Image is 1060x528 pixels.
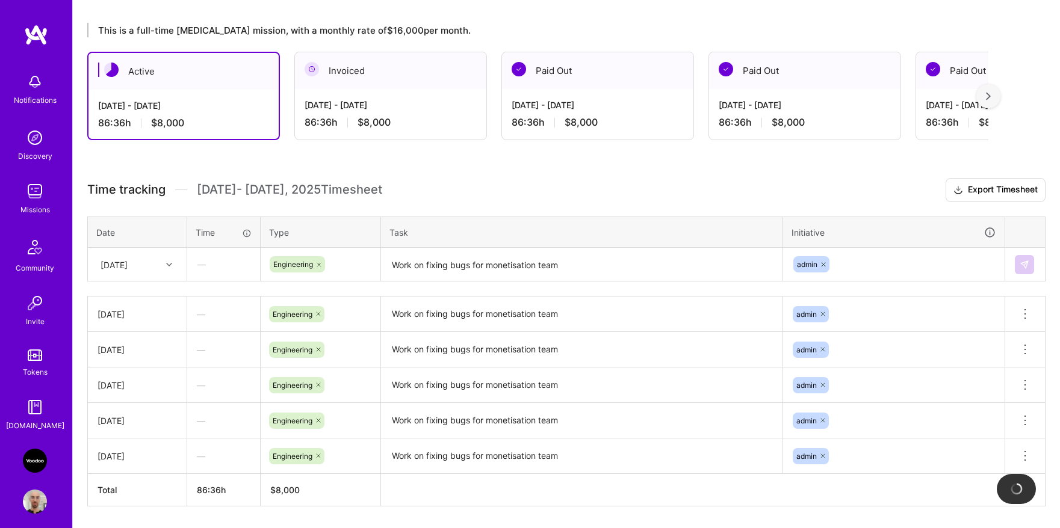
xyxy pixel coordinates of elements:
div: 86:36 h [719,116,891,129]
img: Community [20,233,49,262]
div: [DOMAIN_NAME] [6,419,64,432]
div: Missions [20,203,50,216]
span: admin [797,260,817,269]
div: [DATE] [98,414,177,427]
button: Export Timesheet [946,178,1046,202]
textarea: Work on fixing bugs for monetisation team [382,298,781,331]
th: Type [261,216,381,248]
img: right [986,92,991,100]
div: Tokens [23,366,48,378]
img: teamwork [23,179,47,203]
div: Discovery [18,150,52,162]
span: $8,000 [151,117,184,129]
span: admin [796,310,817,319]
div: Paid Out [709,52,900,89]
span: Engineering [273,452,312,461]
div: Time [196,226,252,239]
div: — [187,440,260,472]
img: Invoiced [305,62,319,76]
div: [DATE] [98,308,177,321]
img: Invite [23,291,47,315]
div: [DATE] - [DATE] [719,99,891,111]
div: [DATE] [98,450,177,462]
span: Engineering [273,381,312,390]
th: $8,000 [261,474,381,506]
img: bell [23,70,47,94]
textarea: Work on fixing bugs for monetisation team [382,369,781,402]
img: guide book [23,395,47,419]
img: Active [104,63,119,77]
div: — [187,405,260,437]
div: [DATE] - [DATE] [98,99,269,112]
span: Engineering [273,310,312,319]
div: [DATE] [98,379,177,391]
div: Paid Out [502,52,693,89]
div: 86:36 h [512,116,684,129]
div: Initiative [792,226,996,239]
div: [DATE] - [DATE] [305,99,477,111]
span: $8,000 [565,116,598,129]
img: Paid Out [512,62,526,76]
img: Paid Out [719,62,733,76]
div: 86:36 h [305,116,477,129]
img: Paid Out [926,62,940,76]
div: — [187,334,260,366]
div: 86:36 h [98,117,269,129]
th: 86:36h [187,474,261,506]
span: Engineering [273,416,312,425]
a: VooDoo (BeReal): Engineering Execution Squad [20,449,50,473]
div: Community [16,262,54,274]
div: Invoiced [295,52,486,89]
img: Submit [1020,260,1029,269]
th: Date [88,216,187,248]
div: Notifications [14,94,57,106]
div: Active [88,53,279,90]
span: admin [796,416,817,425]
span: admin [796,452,817,461]
span: Time tracking [87,182,166,197]
span: admin [796,345,817,354]
th: Task [381,216,783,248]
div: [DATE] - [DATE] [512,99,684,111]
div: — [187,298,260,330]
img: logo [24,24,48,46]
img: loading [1008,481,1024,497]
img: discovery [23,126,47,150]
i: icon Download [953,184,963,197]
img: VooDoo (BeReal): Engineering Execution Squad [23,449,47,473]
span: Engineering [273,260,313,269]
textarea: Work on fixing bugs for monetisation team [382,333,781,366]
textarea: Work on fixing bugs for monetisation team [382,404,781,437]
span: Engineering [273,345,312,354]
div: [DATE] [101,258,128,271]
th: Total [88,474,187,506]
textarea: Work on fixing bugs for monetisation team [382,440,781,473]
div: [DATE] [98,343,177,356]
textarea: Work on fixing bugs for monetisation team [382,249,781,281]
i: icon Chevron [166,262,172,268]
img: User Avatar [23,490,47,514]
img: tokens [28,349,42,361]
a: User Avatar [20,490,50,514]
div: This is a full-time [MEDICAL_DATA] mission, with a monthly rate of $16,000 per month. [87,23,988,37]
div: Invite [26,315,45,328]
div: — [187,369,260,401]
span: [DATE] - [DATE] , 2025 Timesheet [197,182,382,197]
span: $8,000 [979,116,1012,129]
span: $8,000 [772,116,805,129]
span: $8,000 [358,116,391,129]
div: null [1015,255,1035,274]
span: admin [796,381,817,390]
div: — [188,248,259,280]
